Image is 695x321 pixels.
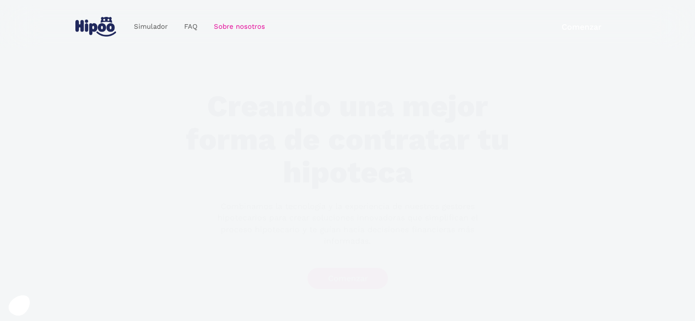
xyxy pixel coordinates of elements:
[541,16,622,37] a: Comenzar
[174,90,520,189] h1: Creando una mejor forma de contratar tu hipoteca
[307,268,388,289] a: Comenzar
[74,13,118,40] a: home
[206,18,273,36] a: Sobre nosotros
[176,18,206,36] a: FAQ
[126,18,176,36] a: Simulador
[201,201,494,247] p: Combinamos la tecnología y la experiencia de nuestros gestores hipotecarios para crear soluciones...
